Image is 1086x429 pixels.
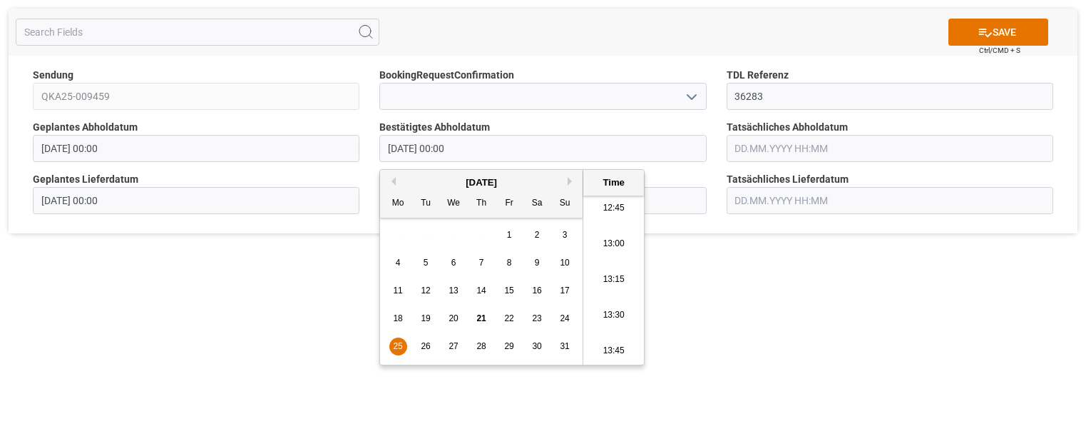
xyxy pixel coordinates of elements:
[727,68,789,83] span: TDL Referenz
[583,191,644,226] li: 12:45
[445,282,463,300] div: Choose Wednesday, August 13th, 2025
[421,341,430,351] span: 26
[556,226,574,244] div: Choose Sunday, August 3rd, 2025
[501,226,518,244] div: Choose Friday, August 1st, 2025
[449,341,458,351] span: 27
[379,68,514,83] span: BookingRequestConfirmation
[393,313,402,323] span: 18
[417,254,435,272] div: Choose Tuesday, August 5th, 2025
[33,135,359,162] input: DD.MM.YYYY HH:MM
[556,282,574,300] div: Choose Sunday, August 17th, 2025
[507,230,512,240] span: 1
[587,176,640,190] div: Time
[507,258,512,268] span: 8
[727,187,1053,214] input: DD.MM.YYYY HH:MM
[421,313,430,323] span: 19
[449,313,458,323] span: 20
[528,338,546,355] div: Choose Saturday, August 30th, 2025
[476,341,486,351] span: 28
[389,254,407,272] div: Choose Monday, August 4th, 2025
[501,310,518,328] div: Choose Friday, August 22nd, 2025
[535,258,540,268] span: 9
[556,310,574,328] div: Choose Sunday, August 24th, 2025
[451,258,456,268] span: 6
[504,286,513,296] span: 15
[528,282,546,300] div: Choose Saturday, August 16th, 2025
[528,195,546,213] div: Sa
[504,341,513,351] span: 29
[501,282,518,300] div: Choose Friday, August 15th, 2025
[504,313,513,323] span: 22
[727,135,1053,162] input: DD.MM.YYYY HH:MM
[417,282,435,300] div: Choose Tuesday, August 12th, 2025
[389,282,407,300] div: Choose Monday, August 11th, 2025
[556,254,574,272] div: Choose Sunday, August 10th, 2025
[528,226,546,244] div: Choose Saturday, August 2nd, 2025
[556,338,574,355] div: Choose Sunday, August 31st, 2025
[532,341,541,351] span: 30
[583,298,644,333] li: 13:30
[384,221,579,360] div: month 2025-08
[560,313,569,323] span: 24
[727,120,848,135] span: Tatsächliches Abholdatum
[948,19,1048,46] button: SAVE
[445,254,463,272] div: Choose Wednesday, August 6th, 2025
[583,262,644,298] li: 13:15
[528,310,546,328] div: Choose Saturday, August 23rd, 2025
[417,310,435,328] div: Choose Tuesday, August 19th, 2025
[449,286,458,296] span: 13
[535,230,540,240] span: 2
[33,120,138,135] span: Geplantes Abholdatum
[389,195,407,213] div: Mo
[379,120,490,135] span: Bestätigtes Abholdatum
[563,230,568,240] span: 3
[396,258,401,268] span: 4
[16,19,379,46] input: Search Fields
[560,258,569,268] span: 10
[583,333,644,369] li: 13:45
[479,258,484,268] span: 7
[33,68,73,83] span: Sendung
[445,338,463,355] div: Choose Wednesday, August 27th, 2025
[473,195,491,213] div: Th
[33,187,359,214] input: DD.MM.YYYY HH:MM
[532,313,541,323] span: 23
[979,45,1020,56] span: Ctrl/CMD + S
[560,286,569,296] span: 17
[393,341,402,351] span: 25
[583,226,644,262] li: 13:00
[389,338,407,355] div: Choose Monday, August 25th, 2025
[445,195,463,213] div: We
[424,258,429,268] span: 5
[727,172,849,187] span: Tatsächliches Lieferdatum
[33,172,138,187] span: Geplantes Lieferdatum
[476,286,486,296] span: 14
[473,282,491,300] div: Choose Thursday, August 14th, 2025
[501,254,518,272] div: Choose Friday, August 8th, 2025
[393,286,402,296] span: 11
[445,310,463,328] div: Choose Wednesday, August 20th, 2025
[568,177,576,186] button: Next Month
[379,135,706,162] input: DD.MM.YYYY HH:MM
[387,177,396,186] button: Previous Month
[473,338,491,355] div: Choose Thursday, August 28th, 2025
[560,341,569,351] span: 31
[473,254,491,272] div: Choose Thursday, August 7th, 2025
[501,195,518,213] div: Fr
[417,195,435,213] div: Tu
[417,338,435,355] div: Choose Tuesday, August 26th, 2025
[501,338,518,355] div: Choose Friday, August 29th, 2025
[421,286,430,296] span: 12
[389,310,407,328] div: Choose Monday, August 18th, 2025
[528,254,546,272] div: Choose Saturday, August 9th, 2025
[532,286,541,296] span: 16
[680,86,701,108] button: open menu
[476,313,486,323] span: 21
[473,310,491,328] div: Choose Thursday, August 21st, 2025
[380,176,583,190] div: [DATE]
[556,195,574,213] div: Su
